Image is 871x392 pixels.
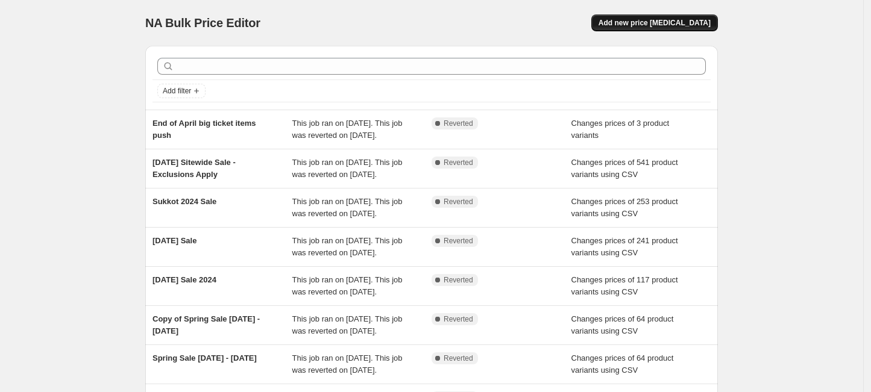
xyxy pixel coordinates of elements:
[153,353,257,362] span: Spring Sale [DATE] - [DATE]
[571,314,674,335] span: Changes prices of 64 product variants using CSV
[571,119,670,140] span: Changes prices of 3 product variants
[292,275,403,296] span: This job ran on [DATE]. This job was reverted on [DATE].
[292,314,403,335] span: This job ran on [DATE]. This job was reverted on [DATE].
[571,353,674,375] span: Changes prices of 64 product variants using CSV
[444,314,473,324] span: Reverted
[163,86,191,96] span: Add filter
[153,158,236,179] span: [DATE] Sitewide Sale - Exclusions Apply
[145,16,260,30] span: NA Bulk Price Editor
[571,275,678,296] span: Changes prices of 117 product variants using CSV
[571,197,678,218] span: Changes prices of 253 product variants using CSV
[599,18,711,28] span: Add new price [MEDICAL_DATA]
[153,197,216,206] span: Sukkot 2024 Sale
[444,158,473,167] span: Reverted
[292,158,403,179] span: This job ran on [DATE]. This job was reverted on [DATE].
[292,119,403,140] span: This job ran on [DATE]. This job was reverted on [DATE].
[444,197,473,207] span: Reverted
[444,275,473,285] span: Reverted
[571,158,678,179] span: Changes prices of 541 product variants using CSV
[591,14,718,31] button: Add new price [MEDICAL_DATA]
[153,236,197,245] span: [DATE] Sale
[444,119,473,128] span: Reverted
[153,275,216,284] span: [DATE] Sale 2024
[292,236,403,257] span: This job ran on [DATE]. This job was reverted on [DATE].
[292,353,403,375] span: This job ran on [DATE]. This job was reverted on [DATE].
[157,84,206,98] button: Add filter
[153,119,256,140] span: End of April big ticket items push
[571,236,678,257] span: Changes prices of 241 product variants using CSV
[444,236,473,246] span: Reverted
[153,314,260,335] span: Copy of Spring Sale [DATE] - [DATE]
[292,197,403,218] span: This job ran on [DATE]. This job was reverted on [DATE].
[444,353,473,363] span: Reverted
